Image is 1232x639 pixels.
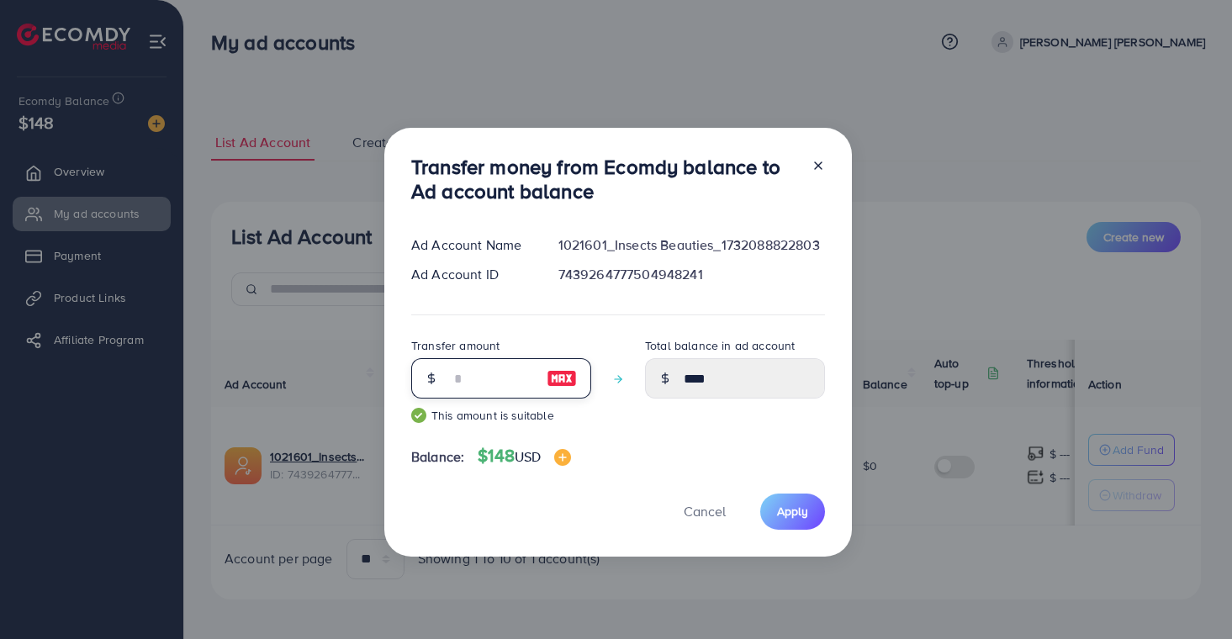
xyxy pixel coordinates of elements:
[411,337,500,354] label: Transfer amount
[515,447,541,466] span: USD
[684,502,726,520] span: Cancel
[398,235,545,255] div: Ad Account Name
[478,446,571,467] h4: $148
[411,155,798,203] h3: Transfer money from Ecomdy balance to Ad account balance
[411,447,464,467] span: Balance:
[547,368,577,388] img: image
[545,235,838,255] div: 1021601_Insects Beauties_1732088822803
[1161,563,1219,626] iframe: Chat
[545,265,838,284] div: 7439264777504948241
[663,494,747,530] button: Cancel
[645,337,795,354] label: Total balance in ad account
[411,407,591,424] small: This amount is suitable
[760,494,825,530] button: Apply
[554,449,571,466] img: image
[411,408,426,423] img: guide
[398,265,545,284] div: Ad Account ID
[777,503,808,520] span: Apply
